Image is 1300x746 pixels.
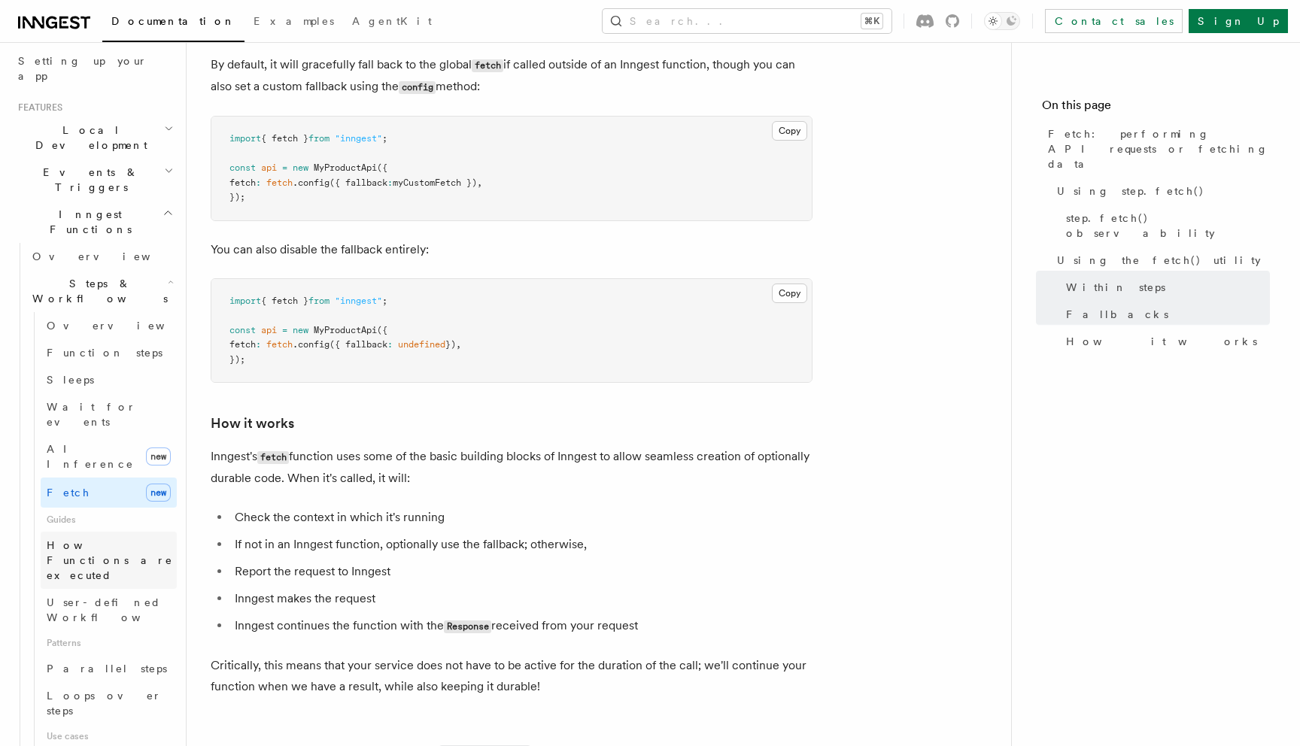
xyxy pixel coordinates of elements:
span: import [229,296,261,306]
code: fetch [257,451,289,464]
span: Steps & Workflows [26,276,168,306]
span: myCustomFetch }) [393,177,477,188]
a: Overview [41,312,177,339]
span: new [146,447,171,465]
span: : [256,177,261,188]
a: Setting up your app [12,47,177,89]
span: Features [12,102,62,114]
span: new [293,162,308,173]
li: If not in an Inngest function, optionally use the fallback; otherwise, [230,534,812,555]
span: Patterns [41,631,177,655]
button: Toggle dark mode [984,12,1020,30]
span: import [229,133,261,144]
span: }) [445,339,456,350]
code: config [399,81,436,94]
button: Local Development [12,117,177,159]
a: Contact sales [1045,9,1183,33]
span: Overview [47,320,202,332]
span: { fetch } [261,133,308,144]
span: Guides [41,508,177,532]
span: .config [293,339,330,350]
span: Loops over steps [47,690,162,717]
span: Setting up your app [18,55,147,82]
span: = [282,162,287,173]
span: Within steps [1066,280,1165,295]
p: Inngest's function uses some of the basic building blocks of Inngest to allow seamless creation o... [211,446,812,489]
li: Inngest continues the function with the received from your request [230,615,812,637]
span: Inngest Functions [12,207,162,237]
span: undefined [398,339,445,350]
span: step.fetch() observability [1066,211,1270,241]
span: AgentKit [352,15,432,27]
span: AI Inference [47,443,134,470]
a: User-defined Workflows [41,589,177,631]
span: ; [382,296,387,306]
span: User-defined Workflows [47,596,182,623]
span: Examples [254,15,334,27]
span: , [456,339,461,350]
span: fetch [229,339,256,350]
a: Within steps [1060,274,1270,301]
a: Fallbacks [1060,301,1270,328]
span: }); [229,354,245,365]
span: = [282,325,287,335]
a: step.fetch() observability [1060,205,1270,247]
button: Copy [772,284,807,303]
span: Parallel steps [47,663,167,675]
h4: On this page [1042,96,1270,120]
span: Events & Triggers [12,165,164,195]
span: Wait for events [47,401,136,428]
a: How it works [211,413,294,434]
a: Fetch: performing API requests or fetching data [1042,120,1270,177]
button: Events & Triggers [12,159,177,201]
a: Function steps [41,339,177,366]
span: fetch [266,339,293,350]
code: Response [444,620,491,633]
span: "inngest" [335,133,382,144]
button: Inngest Functions [12,201,177,243]
p: By default, it will gracefully fall back to the global if called outside of an Inngest function, ... [211,54,812,98]
a: Documentation [102,5,245,42]
a: How Functions are executed [41,532,177,589]
a: Loops over steps [41,682,177,724]
span: : [387,177,393,188]
button: Steps & Workflows [26,270,177,312]
span: { fetch } [261,296,308,306]
span: MyProductApi [314,325,377,335]
span: : [256,339,261,350]
span: ; [382,133,387,144]
span: , [477,177,482,188]
span: from [308,296,330,306]
span: Fetch [47,487,90,499]
span: Using step.fetch() [1057,183,1204,199]
a: Wait for events [41,393,177,435]
button: Copy [772,121,807,141]
span: new [293,325,308,335]
span: api [261,162,277,173]
span: const [229,162,256,173]
span: Using the fetch() utility [1057,253,1261,268]
span: }); [229,192,245,202]
span: "inngest" [335,296,382,306]
span: Function steps [47,347,162,359]
span: ({ fallback [330,339,387,350]
a: Using step.fetch() [1051,177,1270,205]
span: from [308,133,330,144]
span: How it works [1066,334,1257,349]
span: fetch [266,177,293,188]
a: How it works [1060,328,1270,355]
kbd: ⌘K [861,14,882,29]
span: How Functions are executed [47,539,173,581]
span: Documentation [111,15,235,27]
span: const [229,325,256,335]
span: ({ [377,325,387,335]
a: Overview [26,243,177,270]
p: You can also disable the fallback entirely: [211,239,812,260]
span: ({ fallback [330,177,387,188]
button: Search...⌘K [603,9,891,33]
a: Sleeps [41,366,177,393]
li: Inngest makes the request [230,588,812,609]
span: Fetch: performing API requests or fetching data [1048,126,1270,171]
li: Check the context in which it's running [230,507,812,528]
a: Examples [245,5,343,41]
